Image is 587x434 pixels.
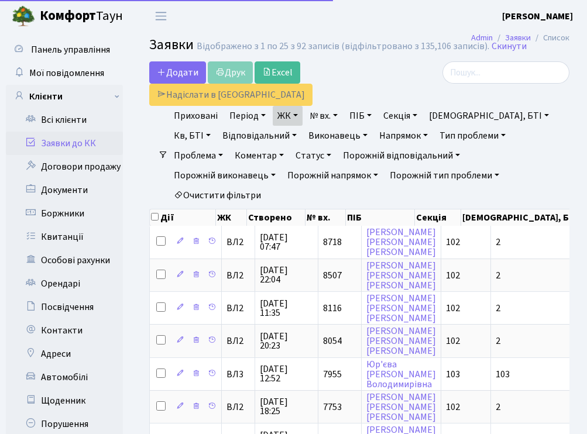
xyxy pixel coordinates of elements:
a: Квитанції [6,225,123,249]
span: ВЛ3 [226,370,250,379]
b: [PERSON_NAME] [502,10,573,23]
a: Приховані [169,106,222,126]
a: Секція [379,106,422,126]
a: [PERSON_NAME][PERSON_NAME][PERSON_NAME] [366,292,436,325]
th: Дії [150,209,216,226]
th: [DEMOGRAPHIC_DATA], БТІ [461,209,579,226]
a: Проблема [169,146,228,166]
th: № вх. [305,209,346,226]
span: 2 [496,401,500,414]
input: Пошук... [442,61,569,84]
a: Тип проблеми [435,126,510,146]
span: 103 [446,368,460,381]
span: 103 [496,368,510,381]
span: 102 [446,236,460,249]
a: Панель управління [6,38,123,61]
span: 7753 [323,401,342,414]
a: Очистити фільтри [169,185,266,205]
th: Секція [415,209,461,226]
span: 2 [496,236,500,249]
th: Створено [247,209,305,226]
span: 8054 [323,335,342,347]
span: [DATE] 12:52 [260,364,313,383]
a: ПІБ [345,106,376,126]
div: Відображено з 1 по 25 з 92 записів (відфільтровано з 135,106 записів). [197,41,489,52]
a: Боржники [6,202,123,225]
a: Виконавець [304,126,372,146]
span: 7955 [323,368,342,381]
a: Кв, БТІ [169,126,215,146]
span: 2 [496,302,500,315]
a: [PERSON_NAME][PERSON_NAME][PERSON_NAME] [366,259,436,292]
a: Excel [255,61,300,84]
a: Статус [291,146,336,166]
img: logo.png [12,5,35,28]
span: [DATE] 22:04 [260,266,313,284]
a: Порожній напрямок [283,166,383,185]
span: 102 [446,269,460,282]
a: [PERSON_NAME] [502,9,573,23]
span: 102 [446,302,460,315]
span: Панель управління [31,43,110,56]
span: 8116 [323,302,342,315]
span: Мої повідомлення [29,67,104,80]
a: Мої повідомлення [6,61,123,85]
span: ВЛ2 [226,304,250,313]
a: Заявки до КК [6,132,123,155]
a: Клієнти [6,85,123,108]
button: Переключити навігацію [146,6,176,26]
a: Порожній тип проблеми [385,166,504,185]
a: Коментар [230,146,289,166]
a: Особові рахунки [6,249,123,272]
span: Таун [40,6,123,26]
span: [DATE] 11:35 [260,299,313,318]
span: 2 [496,335,500,347]
a: Автомобілі [6,366,123,389]
span: 102 [446,335,460,347]
span: 102 [446,401,460,414]
a: Щоденник [6,389,123,412]
a: Відповідальний [218,126,301,146]
a: Заявки [505,32,531,44]
a: [PERSON_NAME][PERSON_NAME][PERSON_NAME] [366,226,436,259]
a: Порожній відповідальний [338,146,465,166]
a: Орендарі [6,272,123,295]
a: Скинути [492,41,527,52]
a: Посвідчення [6,295,123,319]
span: Додати [157,66,198,79]
span: 8507 [323,269,342,282]
span: ВЛ2 [226,271,250,280]
span: 2 [496,269,500,282]
li: Список [531,32,569,44]
a: ЖК [273,106,303,126]
a: Адреси [6,342,123,366]
th: ЖК [216,209,247,226]
span: [DATE] 07:47 [260,233,313,252]
a: Admin [471,32,493,44]
a: Всі клієнти [6,108,123,132]
a: Період [225,106,270,126]
a: [DEMOGRAPHIC_DATA], БТІ [424,106,554,126]
span: Заявки [149,35,194,55]
a: Порожній виконавець [169,166,280,185]
a: № вх. [305,106,342,126]
span: ВЛ2 [226,237,250,247]
a: Юр'єва[PERSON_NAME]Володимирівна [366,358,436,391]
span: [DATE] 20:23 [260,332,313,350]
nav: breadcrumb [454,26,587,50]
span: 8718 [323,236,342,249]
a: Напрямок [375,126,432,146]
b: Комфорт [40,6,96,25]
a: Додати [149,61,206,84]
a: Договори продажу [6,155,123,178]
a: [PERSON_NAME][PERSON_NAME][PERSON_NAME] [366,325,436,357]
a: Документи [6,178,123,202]
a: Контакти [6,319,123,342]
a: [PERSON_NAME][PERSON_NAME][PERSON_NAME] [366,391,436,423]
th: ПІБ [346,209,415,226]
span: ВЛ2 [226,336,250,346]
span: [DATE] 18:25 [260,397,313,416]
span: ВЛ2 [226,402,250,412]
